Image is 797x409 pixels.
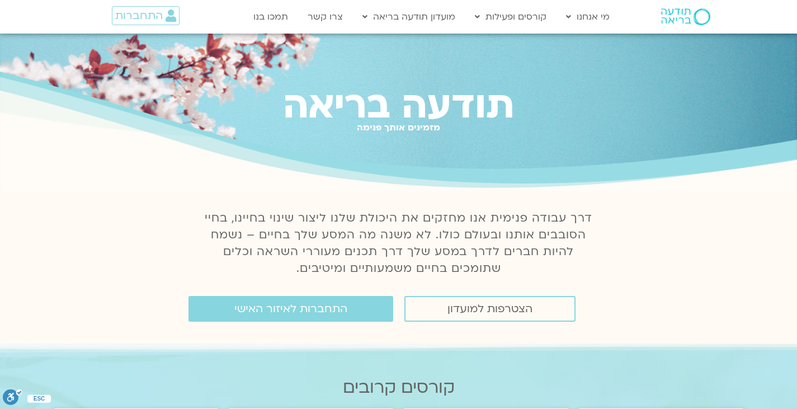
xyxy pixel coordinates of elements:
h2: קורסים קרובים [50,378,747,397]
a: צרו קשר [302,6,348,27]
img: תודעה בריאה [661,8,710,25]
a: התחברות לאיזור האישי [188,296,393,322]
a: מועדון תודעה בריאה [357,6,461,27]
a: תמכו בנו [248,6,294,27]
a: התחברות [112,6,180,25]
a: הצטרפות למועדון [404,296,576,322]
a: מי אנחנו [560,6,615,27]
span: התחברות לאיזור האישי [234,303,347,315]
span: התחברות [115,10,163,22]
p: דרך עבודה פנימית אנו מחזקים את היכולת שלנו ליצור שינוי בחיינו, בחיי הסובבים אותנו ובעולם כולו. לא... [199,210,599,277]
span: הצטרפות למועדון [447,303,532,315]
a: קורסים ופעילות [469,6,552,27]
